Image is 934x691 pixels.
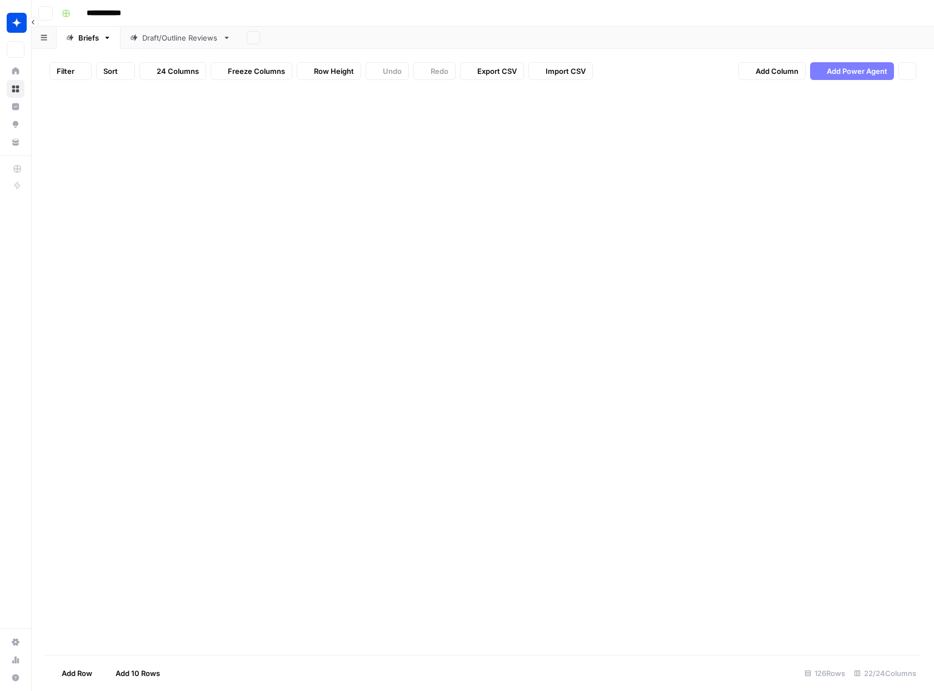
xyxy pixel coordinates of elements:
[413,62,456,80] button: Redo
[756,66,798,77] span: Add Column
[103,66,118,77] span: Sort
[810,62,894,80] button: Add Power Agent
[116,668,160,679] span: Add 10 Rows
[827,66,887,77] span: Add Power Agent
[738,62,806,80] button: Add Column
[7,133,24,151] a: Your Data
[366,62,409,80] button: Undo
[477,66,517,77] span: Export CSV
[139,62,206,80] button: 24 Columns
[314,66,354,77] span: Row Height
[7,651,24,669] a: Usage
[78,32,99,43] div: Briefs
[7,669,24,687] button: Help + Support
[297,62,361,80] button: Row Height
[546,66,586,77] span: Import CSV
[7,633,24,651] a: Settings
[528,62,593,80] button: Import CSV
[99,664,167,682] button: Add 10 Rows
[57,66,74,77] span: Filter
[7,62,24,80] a: Home
[7,13,27,33] img: Wiz Logo
[62,668,92,679] span: Add Row
[57,27,121,49] a: Briefs
[121,27,240,49] a: Draft/Outline Reviews
[142,32,218,43] div: Draft/Outline Reviews
[49,62,92,80] button: Filter
[7,116,24,133] a: Opportunities
[211,62,292,80] button: Freeze Columns
[383,66,402,77] span: Undo
[850,664,921,682] div: 22/24 Columns
[7,98,24,116] a: Insights
[431,66,448,77] span: Redo
[460,62,524,80] button: Export CSV
[7,80,24,98] a: Browse
[7,9,24,37] button: Workspace: Wiz
[228,66,285,77] span: Freeze Columns
[96,62,135,80] button: Sort
[157,66,199,77] span: 24 Columns
[45,664,99,682] button: Add Row
[800,664,850,682] div: 126 Rows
